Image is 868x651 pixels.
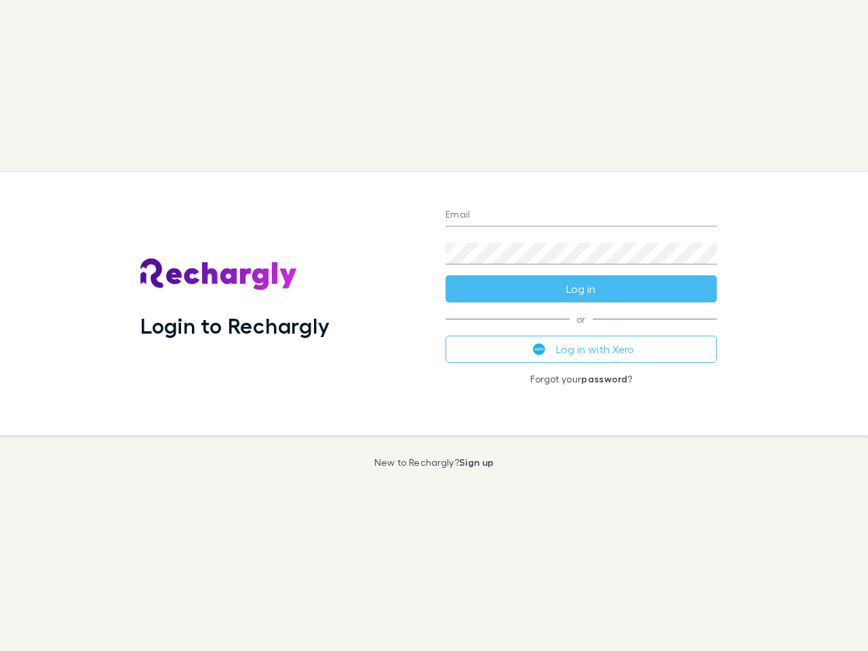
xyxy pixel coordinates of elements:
p: New to Rechargly? [374,457,494,468]
img: Xero's logo [533,343,545,355]
button: Log in [446,275,717,302]
a: Sign up [459,456,494,468]
p: Forgot your ? [446,374,717,384]
h1: Login to Rechargly [140,313,330,338]
button: Log in with Xero [446,336,717,363]
a: password [581,373,627,384]
img: Rechargly's Logo [140,258,298,291]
